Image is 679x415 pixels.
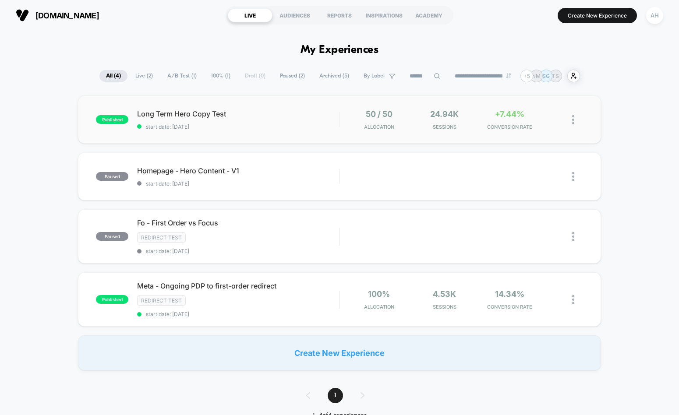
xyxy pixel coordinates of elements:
[644,7,666,25] button: AH
[137,311,339,317] span: start date: [DATE]
[96,172,128,181] span: paused
[414,304,475,310] span: Sessions
[479,304,540,310] span: CONVERSION RATE
[364,304,394,310] span: Allocation
[137,232,186,243] span: Redirect Test
[572,232,574,241] img: close
[407,8,451,22] div: ACADEMY
[362,8,407,22] div: INSPIRATIONS
[96,232,128,241] span: paused
[78,335,601,370] div: Create New Experience
[479,124,540,130] span: CONVERSION RATE
[366,109,393,119] span: 50 / 50
[99,70,127,82] span: All ( 4 )
[96,115,128,124] span: published
[328,388,343,403] span: 1
[572,295,574,304] img: close
[414,124,475,130] span: Sessions
[572,115,574,124] img: close
[520,70,533,82] div: + 5
[364,124,394,130] span: Allocation
[313,70,356,82] span: Archived ( 5 )
[495,109,524,119] span: +7.44%
[272,8,317,22] div: AUDIENCES
[364,73,385,79] span: By Label
[646,7,663,24] div: AH
[205,70,237,82] span: 100% ( 1 )
[506,73,511,78] img: end
[433,289,456,299] span: 4.53k
[16,9,29,22] img: Visually logo
[495,289,524,299] span: 14.34%
[13,8,102,22] button: [DOMAIN_NAME]
[161,70,203,82] span: A/B Test ( 1 )
[542,73,550,79] p: SG
[558,8,637,23] button: Create New Experience
[137,281,339,290] span: Meta - Ongoing PDP to first-order redirect
[273,70,311,82] span: Paused ( 2 )
[35,11,99,20] span: [DOMAIN_NAME]
[368,289,390,299] span: 100%
[137,123,339,130] span: start date: [DATE]
[228,8,272,22] div: LIVE
[430,109,459,119] span: 24.94k
[137,180,339,187] span: start date: [DATE]
[532,73,541,79] p: NM
[137,218,339,227] span: Fo - First Order vs Focus
[572,172,574,181] img: close
[317,8,362,22] div: REPORTS
[137,109,339,118] span: Long Term Hero Copy Test
[137,295,186,306] span: Redirect Test
[129,70,159,82] span: Live ( 2 )
[137,248,339,254] span: start date: [DATE]
[301,44,379,56] h1: My Experiences
[552,73,559,79] p: TS
[96,295,128,304] span: published
[137,166,339,175] span: Homepage - Hero Content - V1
